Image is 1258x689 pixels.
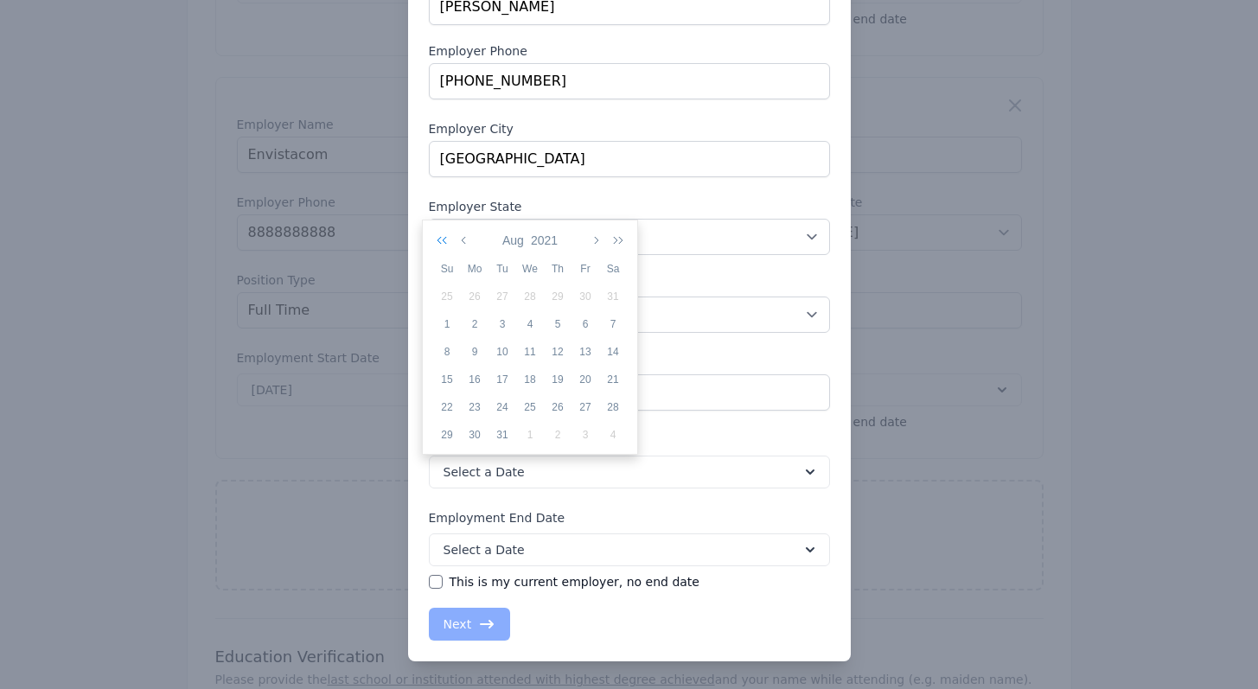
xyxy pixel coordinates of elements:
[461,289,489,304] div: 26
[599,338,627,366] td: 2021-08-14
[489,366,516,393] td: 2021-08-17
[489,289,516,304] div: 27
[461,316,489,332] div: 2
[572,289,599,304] div: 30
[599,366,627,393] td: 2021-08-21
[516,421,544,449] td: 2021-09-01
[444,541,525,558] span: Select a Date
[599,344,627,360] div: 14
[544,421,572,449] td: 2021-09-02
[433,310,461,338] td: 2021-08-01
[433,255,461,283] th: Su
[544,366,572,393] td: 2021-08-19
[544,255,572,283] th: Th
[516,255,544,283] th: We
[461,372,489,387] div: 16
[461,344,489,360] div: 9
[516,310,544,338] td: 2021-08-04
[572,316,599,332] div: 6
[429,456,830,488] button: Select a Date
[544,289,572,304] div: 29
[429,533,830,566] button: Select a Date
[461,338,489,366] td: 2021-08-09
[572,255,599,283] th: Fr
[433,372,461,387] div: 15
[429,120,830,137] label: Employer City
[599,421,627,449] td: 2021-09-04
[429,141,830,177] input: Employer City
[572,283,599,310] td: 2021-07-30
[544,310,572,338] td: 2021-08-05
[489,399,516,415] div: 24
[516,372,544,387] div: 18
[544,427,572,443] div: 2
[461,366,489,393] td: 2021-08-16
[516,427,544,443] div: 1
[461,255,489,283] th: Mo
[516,283,544,310] td: 2021-07-28
[544,372,572,387] div: 19
[599,310,627,338] td: 2021-08-07
[572,421,599,449] td: 2021-09-03
[450,573,699,590] label: This is my current employer, no end date
[572,393,599,421] td: 2021-08-27
[429,42,830,60] label: Employer Phone
[572,366,599,393] td: 2021-08-20
[433,366,461,393] td: 2021-08-15
[599,399,627,415] div: 28
[599,283,627,310] td: 2021-07-31
[599,316,627,332] div: 7
[429,63,830,99] input: Employer Phone
[433,421,461,449] td: 2021-08-29
[516,399,544,415] div: 25
[433,338,461,366] td: 2021-08-08
[544,399,572,415] div: 26
[599,427,627,443] div: 4
[461,399,489,415] div: 23
[429,198,830,215] label: Employer State
[516,366,544,393] td: 2021-08-18
[516,344,544,360] div: 11
[599,255,627,283] th: Sa
[461,310,489,338] td: 2021-08-02
[516,338,544,366] td: 2021-08-11
[433,283,461,310] td: 2021-07-25
[489,372,516,387] div: 17
[489,316,516,332] div: 3
[461,283,489,310] td: 2021-07-26
[572,399,599,415] div: 27
[433,399,461,415] div: 22
[572,344,599,360] div: 13
[489,344,516,360] div: 10
[544,344,572,360] div: 12
[433,316,461,332] div: 1
[527,226,561,255] button: 2021
[516,289,544,304] div: 28
[599,372,627,387] div: 21
[544,338,572,366] td: 2021-08-12
[489,283,516,310] td: 2021-07-27
[572,338,599,366] td: 2021-08-13
[489,427,516,443] div: 31
[461,421,489,449] td: 2021-08-30
[599,393,627,421] td: 2021-08-28
[599,289,627,304] div: 31
[489,393,516,421] td: 2021-08-24
[461,427,489,443] div: 30
[433,344,461,360] div: 8
[433,289,461,304] div: 25
[489,338,516,366] td: 2021-08-10
[461,393,489,421] td: 2021-08-23
[489,421,516,449] td: 2021-08-31
[516,316,544,332] div: 4
[489,310,516,338] td: 2021-08-03
[516,393,544,421] td: 2021-08-25
[544,316,572,332] div: 5
[572,372,599,387] div: 20
[433,427,461,443] div: 29
[499,226,527,255] button: Aug
[489,255,516,283] th: Tu
[572,427,599,443] div: 3
[544,283,572,310] td: 2021-07-29
[433,393,461,421] td: 2021-08-22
